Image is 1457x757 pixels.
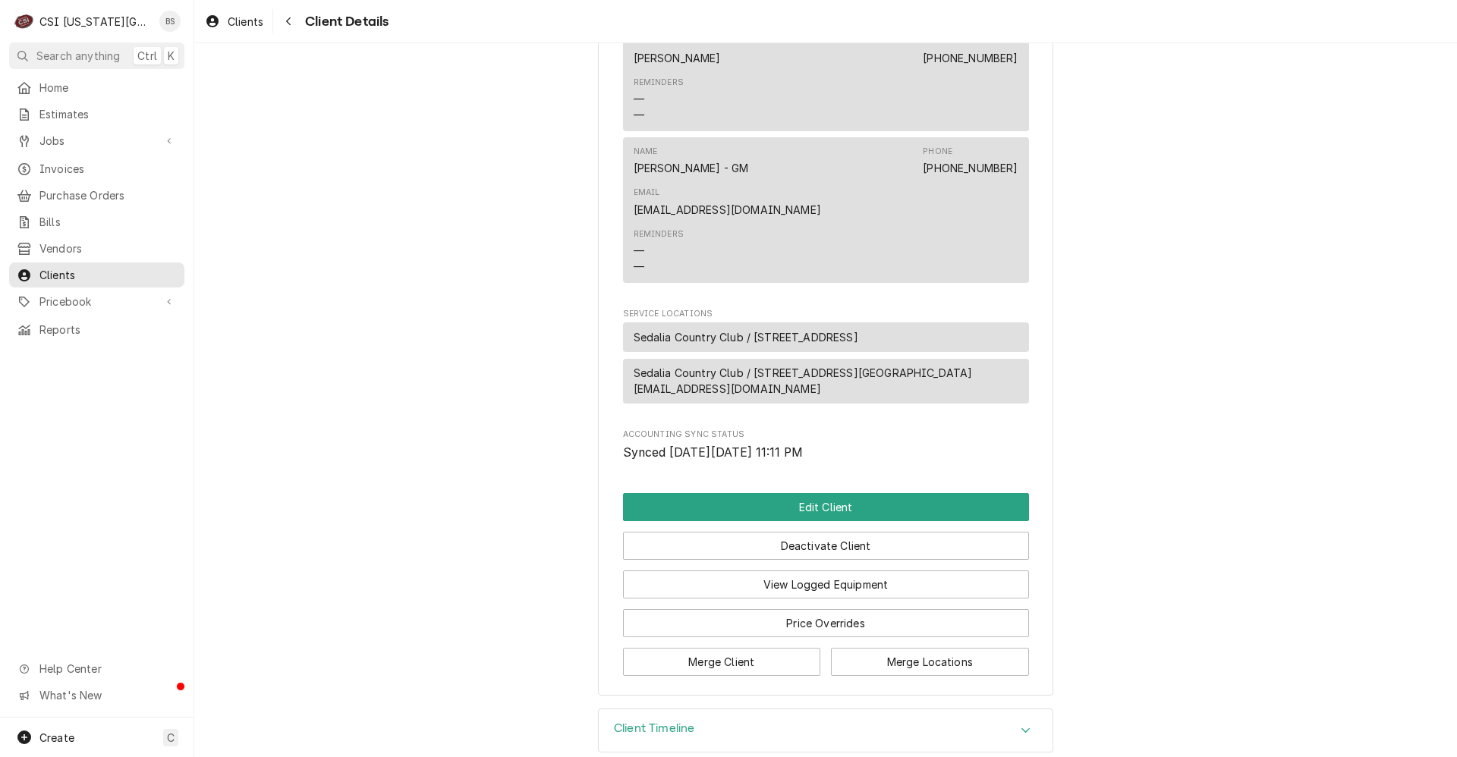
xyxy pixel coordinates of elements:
span: Sedalia Country Club / [STREET_ADDRESS] [634,329,858,345]
span: Reports [39,322,177,338]
span: Synced [DATE][DATE] 11:11 PM [623,445,803,460]
span: Clients [39,267,177,283]
a: Reports [9,317,184,342]
span: Client Details [301,11,389,32]
button: Merge Locations [831,648,1029,676]
button: Price Overrides [623,609,1029,637]
div: CSI [US_STATE][GEOGRAPHIC_DATA] [39,14,151,30]
span: C [167,730,175,746]
div: Contact [623,137,1029,282]
span: Home [39,80,177,96]
span: Accounting Sync Status [623,444,1029,462]
div: CSI Kansas City's Avatar [14,11,35,32]
a: Estimates [9,102,184,127]
div: Service Locations List [623,322,1029,410]
span: Search anything [36,48,120,64]
button: Edit Client [623,493,1029,521]
span: Estimates [39,106,177,122]
span: Purchase Orders [39,187,177,203]
div: [PERSON_NAME] - GM [634,160,749,176]
span: Pricebook [39,294,154,309]
a: Home [9,75,184,100]
button: Search anythingCtrlK [9,42,184,69]
span: What's New [39,687,175,703]
span: Vendors [39,240,177,256]
div: Phone [923,35,1018,65]
div: Client Timeline [598,708,1053,752]
a: Invoices [9,156,184,181]
div: Name [634,146,749,176]
a: Clients [9,262,184,287]
span: Ctrl [137,48,157,64]
div: Button Group Row [623,521,1029,560]
a: Go to Help Center [9,656,184,681]
div: Button Group Row [623,637,1029,676]
div: Contact [623,27,1029,131]
button: Deactivate Client [623,532,1029,560]
span: Service Locations [623,308,1029,320]
div: Email [634,187,660,199]
span: Jobs [39,133,154,149]
a: Purchase Orders [9,183,184,208]
div: Name [634,35,721,65]
button: Accordion Details Expand Trigger [599,709,1053,752]
a: Go to Jobs [9,128,184,153]
h3: Client Timeline [614,721,694,736]
div: — [634,259,644,275]
div: C [14,11,35,32]
div: Service Location [623,322,1029,352]
div: Service Location [623,359,1029,404]
a: Go to Pricebook [9,289,184,314]
a: Bills [9,209,184,234]
button: View Logged Equipment [623,570,1029,598]
div: Accordion Header [599,709,1053,752]
div: Phone [923,146,952,158]
div: — [634,107,644,123]
div: Button Group Row [623,598,1029,637]
span: Create [39,731,74,744]
div: — [634,91,644,107]
div: Phone [923,146,1018,176]
div: Button Group [623,493,1029,676]
a: [EMAIL_ADDRESS][DOMAIN_NAME] [634,203,821,216]
span: Help Center [39,661,175,677]
span: Clients [228,14,263,30]
span: Invoices [39,161,177,177]
div: Email [634,187,821,217]
button: Navigate back [276,9,301,33]
div: Brent Seaba's Avatar [159,11,181,32]
button: Merge Client [623,648,821,676]
a: [PHONE_NUMBER] [923,162,1018,174]
div: Reminders [634,228,684,275]
span: Sedalia Country Club / [STREET_ADDRESS][GEOGRAPHIC_DATA][EMAIL_ADDRESS][DOMAIN_NAME] [634,365,1018,397]
a: [PHONE_NUMBER] [923,52,1018,64]
div: Accounting Sync Status [623,429,1029,461]
div: Name [634,146,658,158]
div: Reminders [634,77,684,89]
div: [PERSON_NAME] [634,50,721,66]
div: Service Locations [623,308,1029,410]
div: — [634,243,644,259]
span: Bills [39,214,177,230]
span: Accounting Sync Status [623,429,1029,441]
div: Button Group Row [623,493,1029,521]
a: Vendors [9,236,184,261]
div: Reminders [634,77,684,123]
div: Reminders [634,228,684,240]
a: Clients [199,9,269,34]
a: Go to What's New [9,683,184,708]
div: BS [159,11,181,32]
div: Button Group Row [623,560,1029,598]
span: K [168,48,175,64]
